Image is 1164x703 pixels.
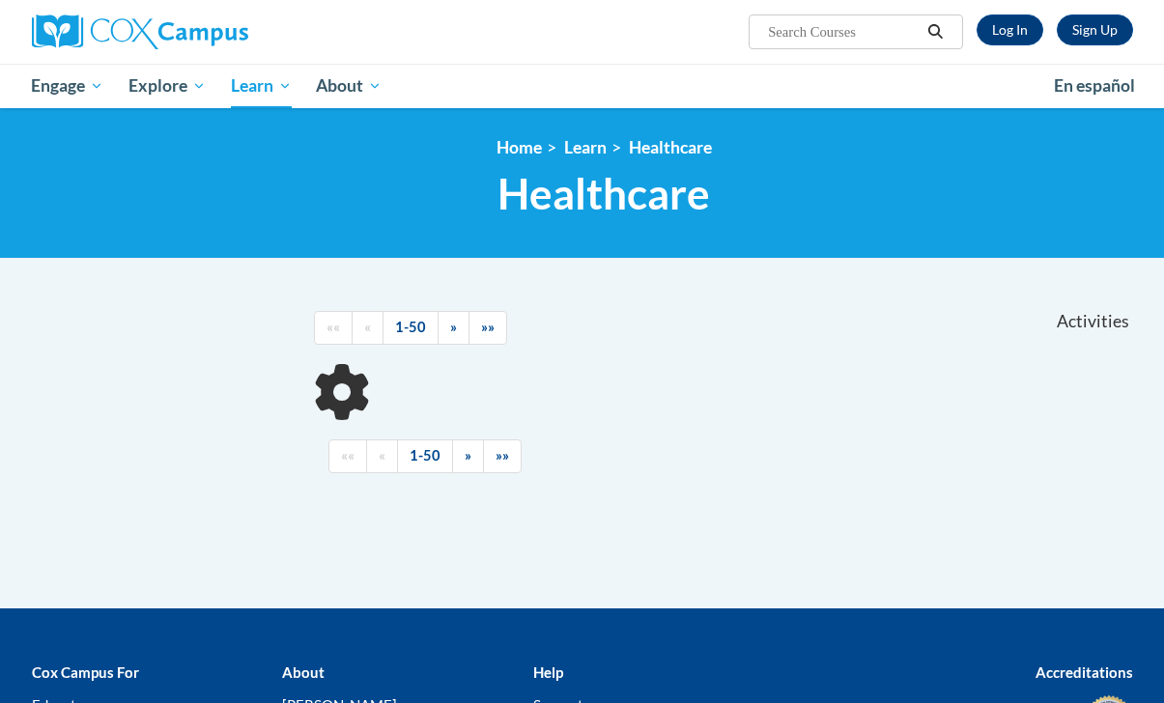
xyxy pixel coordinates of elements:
[303,64,394,108] a: About
[17,64,1148,108] div: Main menu
[341,447,355,464] span: ««
[32,14,248,49] img: Cox Campus
[218,64,304,108] a: Learn
[128,74,206,98] span: Explore
[766,20,921,43] input: Search Courses
[465,447,471,464] span: »
[1057,14,1133,45] a: Register
[468,311,507,345] a: End
[1036,663,1133,681] b: Accreditations
[481,319,495,335] span: »»
[452,439,484,473] a: Next
[231,74,292,98] span: Learn
[533,663,563,681] b: Help
[564,137,607,157] a: Learn
[1054,75,1135,96] span: En español
[31,74,103,98] span: Engage
[497,168,710,219] span: Healthcare
[19,64,117,108] a: Engage
[977,14,1043,45] a: Log In
[1057,311,1129,332] span: Activities
[921,20,950,43] button: Search
[1041,66,1148,106] a: En español
[366,439,398,473] a: Previous
[397,439,453,473] a: 1-50
[32,663,139,681] b: Cox Campus For
[32,14,380,49] a: Cox Campus
[483,439,522,473] a: End
[379,447,385,464] span: «
[352,311,383,345] a: Previous
[316,74,382,98] span: About
[116,64,218,108] a: Explore
[364,319,371,335] span: «
[328,439,367,473] a: Begining
[438,311,469,345] a: Next
[383,311,439,345] a: 1-50
[496,447,509,464] span: »»
[282,663,325,681] b: About
[629,137,712,157] a: Healthcare
[497,137,542,157] a: Home
[450,319,457,335] span: »
[326,319,340,335] span: ««
[314,311,353,345] a: Begining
